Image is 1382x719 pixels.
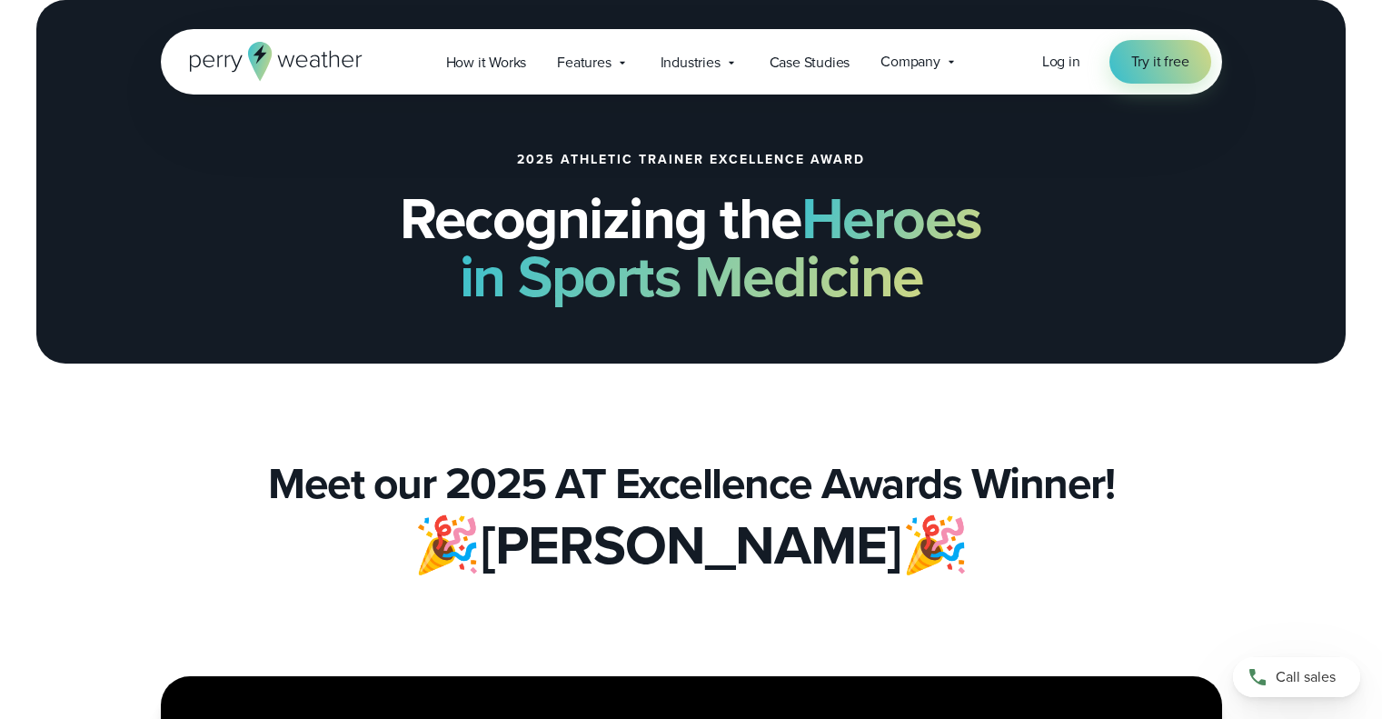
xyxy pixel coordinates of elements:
[770,52,850,74] span: Case Studies
[1233,657,1360,697] a: Call sales
[481,504,901,585] strong: [PERSON_NAME]
[252,189,1131,305] h2: Recognizing the
[661,52,721,74] span: Industries
[413,524,969,567] h2: 🎉 🎉
[1042,51,1080,72] span: Log in
[1131,51,1189,73] span: Try it free
[754,44,866,81] a: Case Studies
[880,51,940,73] span: Company
[446,52,527,74] span: How it Works
[431,44,542,81] a: How it Works
[1109,40,1211,84] a: Try it free
[517,153,865,167] h1: 2025 ATHLETIC TRAINER EXCELLENCE AWARD
[557,52,611,74] span: Features
[460,175,982,319] strong: Heroes in Sports Medicine
[1042,51,1080,73] a: Log in
[268,458,1114,509] h4: Meet our 2025 AT Excellence Awards Winner!
[1276,666,1336,688] span: Call sales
